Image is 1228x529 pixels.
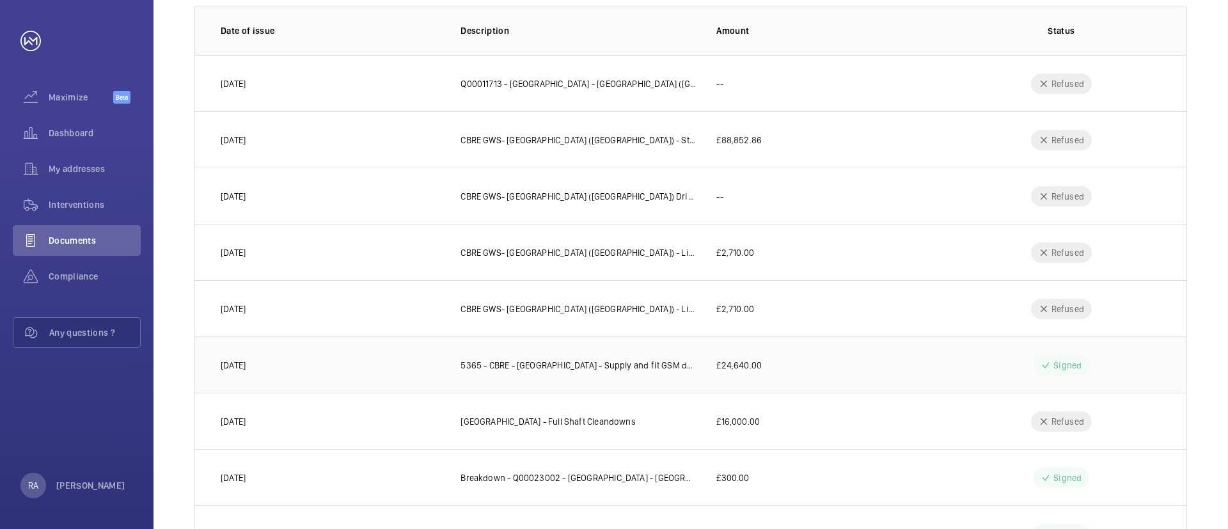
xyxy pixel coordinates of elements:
p: [DATE] [221,77,246,90]
p: Refused [1051,303,1084,315]
span: Maximize [49,91,113,104]
p: Description [460,24,696,37]
span: My addresses [49,162,141,175]
p: 5365 - CBRE - [GEOGRAPHIC_DATA] - Supply and fit GSM devices with 2 year SIM cards [460,359,696,372]
p: [DATE] [221,190,246,203]
p: Date of issue [221,24,440,37]
p: £88,852.86 [716,134,762,146]
span: Compliance [49,270,141,283]
span: Any questions ? [49,326,140,339]
p: CBRE GWS- [GEOGRAPHIC_DATA] ([GEOGRAPHIC_DATA]) - Lift 4 - [DATE] [460,246,696,259]
p: CBRE GWS- [GEOGRAPHIC_DATA] ([GEOGRAPHIC_DATA]) Drive replacement - Lift 19 - [DATE] [460,190,696,203]
p: Amount [716,24,941,37]
p: CBRE GWS- [GEOGRAPHIC_DATA] ([GEOGRAPHIC_DATA]) - Stair lift installation - [DATE] [460,134,696,146]
p: [DATE] [221,415,246,428]
p: Refused [1051,190,1084,203]
p: -- [716,77,723,90]
p: Breakdown - Q00023002 - [GEOGRAPHIC_DATA] - [GEOGRAPHIC_DATA] ([GEOGRAPHIC_DATA]) - Lift 20- [GEO... [460,471,696,484]
p: Q00011713 - [GEOGRAPHIC_DATA] - [GEOGRAPHIC_DATA] ([GEOGRAPHIC_DATA]) [460,77,696,90]
p: [DATE] [221,471,246,484]
p: Refused [1051,77,1084,90]
span: Interventions [49,198,141,211]
p: -- [716,190,723,203]
p: [PERSON_NAME] [56,479,125,492]
p: Status [962,24,1161,37]
p: Signed [1053,359,1082,372]
span: Beta [113,91,130,104]
p: [DATE] [221,134,246,146]
span: Dashboard [49,127,141,139]
p: £16,000.00 [716,415,760,428]
p: £2,710.00 [716,303,754,315]
p: Refused [1051,134,1084,146]
p: [DATE] [221,246,246,259]
p: [DATE] [221,303,246,315]
p: £300.00 [716,471,749,484]
p: Refused [1051,415,1084,428]
p: RA [28,479,38,492]
p: £2,710.00 [716,246,754,259]
p: £24,640.00 [716,359,762,372]
span: Documents [49,234,141,247]
p: Signed [1053,471,1082,484]
p: [DATE] [221,359,246,372]
p: [GEOGRAPHIC_DATA] - Full Shaft Cleandowns [460,415,635,428]
p: Refused [1051,246,1084,259]
p: CBRE GWS- [GEOGRAPHIC_DATA] ([GEOGRAPHIC_DATA]) - Lift 3 autodialler [460,303,696,315]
